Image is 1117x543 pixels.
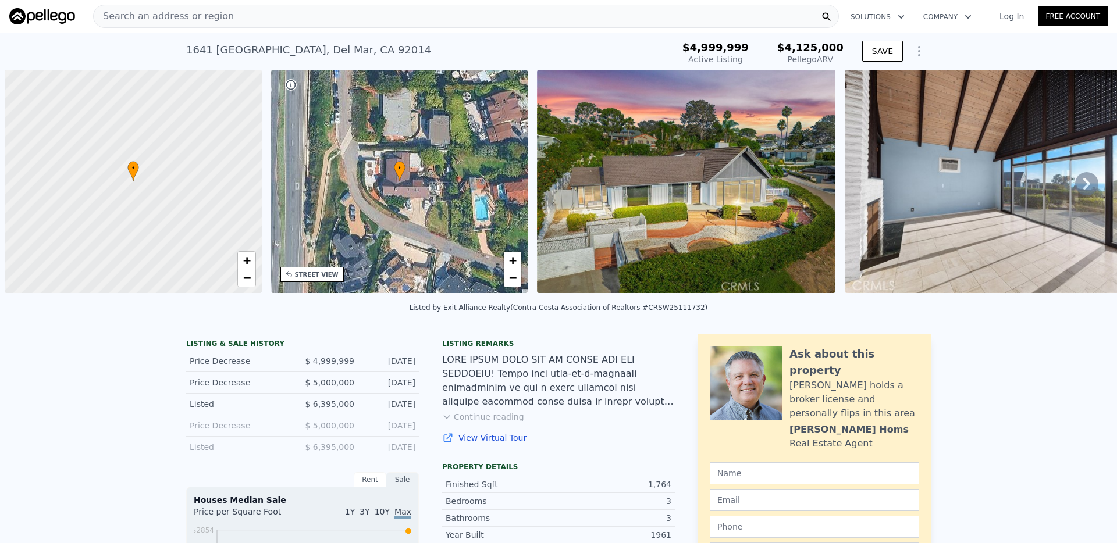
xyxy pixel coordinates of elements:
div: Year Built [446,529,558,541]
span: $ 6,395,000 [305,442,354,452]
div: [PERSON_NAME] holds a broker license and personally flips in this area [789,378,919,420]
a: Zoom out [504,269,521,287]
div: Price Decrease [190,420,293,431]
div: [DATE] [364,441,415,453]
div: Rent [354,472,386,487]
div: [DATE] [364,398,415,410]
div: 1961 [558,529,671,541]
span: Search an address or region [94,9,234,23]
div: Listed [190,398,293,410]
input: Name [710,462,919,484]
span: $ 5,000,000 [305,421,354,430]
div: Listing remarks [442,339,675,348]
span: 10Y [375,507,390,516]
div: Bathrooms [446,512,558,524]
a: Free Account [1038,6,1108,26]
span: − [509,270,517,285]
a: Log In [986,10,1038,22]
div: Price per Square Foot [194,506,303,524]
div: [DATE] [364,355,415,367]
button: Company [914,6,981,27]
span: • [394,163,405,173]
span: $4,999,999 [682,41,749,53]
button: SAVE [862,41,903,62]
span: Active Listing [688,55,743,64]
div: LORE IPSUM DOLO SIT AM CONSE ADI ELI SEDDOEIU! Tempo inci utla-et-d-magnaali enimadminim ve qui n... [442,353,675,409]
span: + [243,253,250,267]
div: • [394,161,405,181]
div: Ask about this property [789,346,919,378]
div: Pellego ARV [777,53,844,65]
div: [DATE] [364,420,415,431]
span: $ 6,395,000 [305,399,354,409]
span: 1Y [345,507,355,516]
div: 1641 [GEOGRAPHIC_DATA] , Del Mar , CA 92014 [186,42,431,58]
div: STREET VIEW [295,270,339,279]
div: Price Decrease [190,355,293,367]
div: Listed [190,441,293,453]
img: Sale: 167651846 Parcel: 22331230 [537,70,835,293]
span: $4,125,000 [777,41,844,53]
div: Listed by Exit Alliance Realty (Contra Costa Association of Realtors #CRSW25111732) [410,303,708,312]
button: Solutions [841,6,914,27]
span: $ 4,999,999 [305,356,354,366]
span: + [509,253,517,267]
div: [DATE] [364,377,415,388]
div: Sale [386,472,419,487]
a: Zoom out [238,269,255,287]
div: LISTING & SALE HISTORY [186,339,419,351]
span: $ 5,000,000 [305,378,354,387]
button: Show Options [908,40,931,63]
div: Finished Sqft [446,478,558,490]
div: 3 [558,512,671,524]
span: 3Y [360,507,369,516]
button: Continue reading [442,411,524,423]
div: Price Decrease [190,377,293,388]
div: 1,764 [558,478,671,490]
span: • [127,163,139,173]
input: Phone [710,516,919,538]
a: View Virtual Tour [442,432,675,444]
div: 3 [558,495,671,507]
div: Real Estate Agent [789,437,873,451]
span: − [243,270,250,285]
div: Property details [442,462,675,471]
img: Pellego [9,8,75,24]
tspan: $2854 [192,526,214,534]
a: Zoom in [238,252,255,269]
div: [PERSON_NAME] Homs [789,423,909,437]
div: • [127,161,139,181]
span: Max [394,507,411,519]
div: Houses Median Sale [194,494,411,506]
div: Bedrooms [446,495,558,507]
input: Email [710,489,919,511]
a: Zoom in [504,252,521,269]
